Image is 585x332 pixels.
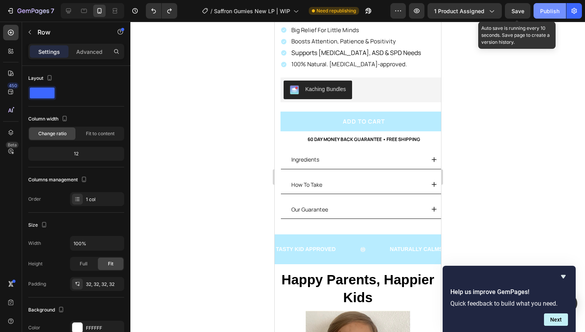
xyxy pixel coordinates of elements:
[505,3,530,19] button: Save
[17,183,53,193] p: Our Guarantee
[434,7,484,15] span: 1 product assigned
[428,3,502,19] button: 1 product assigned
[1,223,61,232] p: TASTY KID APPROVED
[17,158,48,168] p: How To Take
[28,260,43,267] div: Height
[275,22,441,332] iframe: Design area
[30,148,123,159] div: 12
[28,280,46,287] div: Padding
[86,130,115,137] span: Fit to content
[146,3,177,19] div: Undo/Redo
[540,7,559,15] div: Publish
[17,133,44,143] p: Ingredients
[210,7,212,15] span: /
[38,28,103,37] p: Row
[115,223,168,232] p: NATURALLY CALMS
[316,7,356,14] span: Need republishing
[28,73,54,84] div: Layout
[86,281,122,288] div: 32, 32, 32, 32
[108,260,113,267] span: Fit
[534,3,566,19] button: Publish
[38,48,60,56] p: Settings
[33,114,145,122] p: 60 DAY MONEY BACK GUARANTEE • FREE SHIPPING
[28,324,40,331] div: Color
[6,142,19,148] div: Beta
[80,260,87,267] span: Full
[76,48,103,56] p: Advanced
[28,175,89,185] div: Columns management
[450,287,568,297] h2: Help us improve GemPages!
[7,83,19,89] div: 450
[559,272,568,281] button: Hide survey
[70,236,124,250] input: Auto
[6,90,172,110] button: Add to cart
[86,196,122,203] div: 1 col
[28,305,66,315] div: Background
[544,313,568,326] button: Next question
[86,325,122,332] div: FFFFFF
[450,272,568,326] div: Help us improve GemPages!
[68,95,110,105] div: Add to cart
[51,6,54,15] p: 7
[28,114,69,124] div: Column width
[28,196,41,203] div: Order
[28,240,41,247] div: Width
[38,130,67,137] span: Change ratio
[3,3,58,19] button: 7
[28,220,49,231] div: Size
[214,7,290,15] span: Saffron Gumies New LP | WIP
[511,8,524,14] span: Save
[450,300,568,307] p: Quick feedback to build what you need.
